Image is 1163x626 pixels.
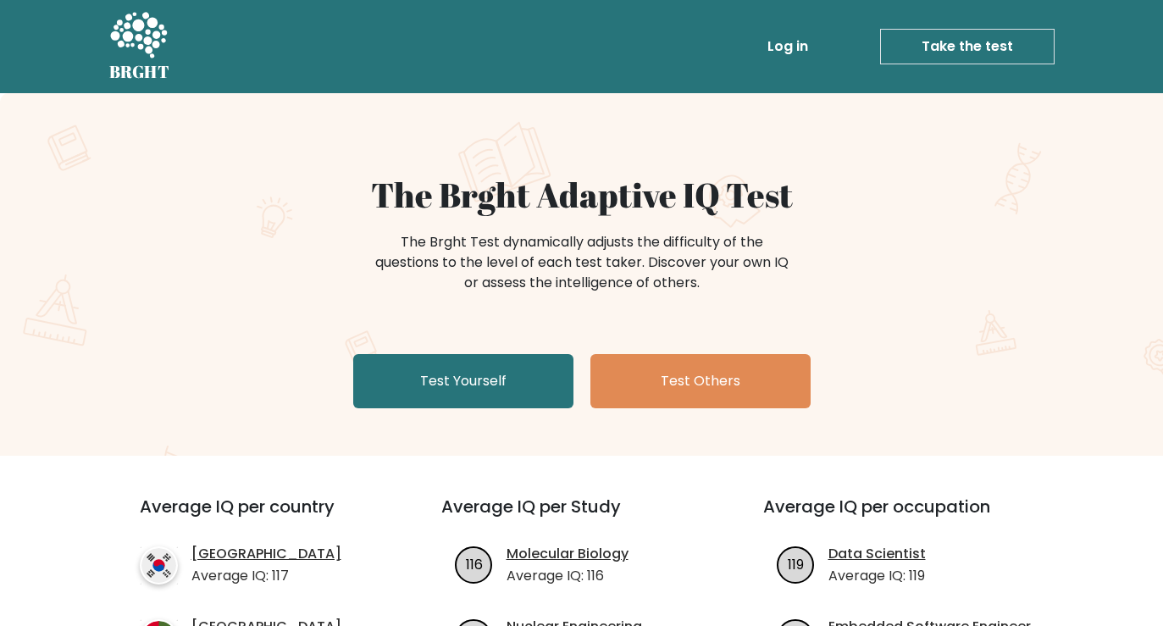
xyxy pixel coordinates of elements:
a: Data Scientist [828,544,926,564]
text: 116 [465,554,482,573]
p: Average IQ: 117 [191,566,341,586]
h3: Average IQ per Study [441,496,723,537]
a: [GEOGRAPHIC_DATA] [191,544,341,564]
a: Test Others [590,354,811,408]
p: Average IQ: 119 [828,566,926,586]
a: Molecular Biology [507,544,629,564]
p: Average IQ: 116 [507,566,629,586]
img: country [140,546,178,584]
h3: Average IQ per country [140,496,380,537]
text: 119 [788,554,804,573]
h3: Average IQ per occupation [763,496,1044,537]
h1: The Brght Adaptive IQ Test [169,175,995,215]
a: Log in [761,30,815,64]
div: The Brght Test dynamically adjusts the difficulty of the questions to the level of each test take... [370,232,794,293]
h5: BRGHT [109,62,170,82]
a: Test Yourself [353,354,573,408]
a: Take the test [880,29,1055,64]
a: BRGHT [109,7,170,86]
